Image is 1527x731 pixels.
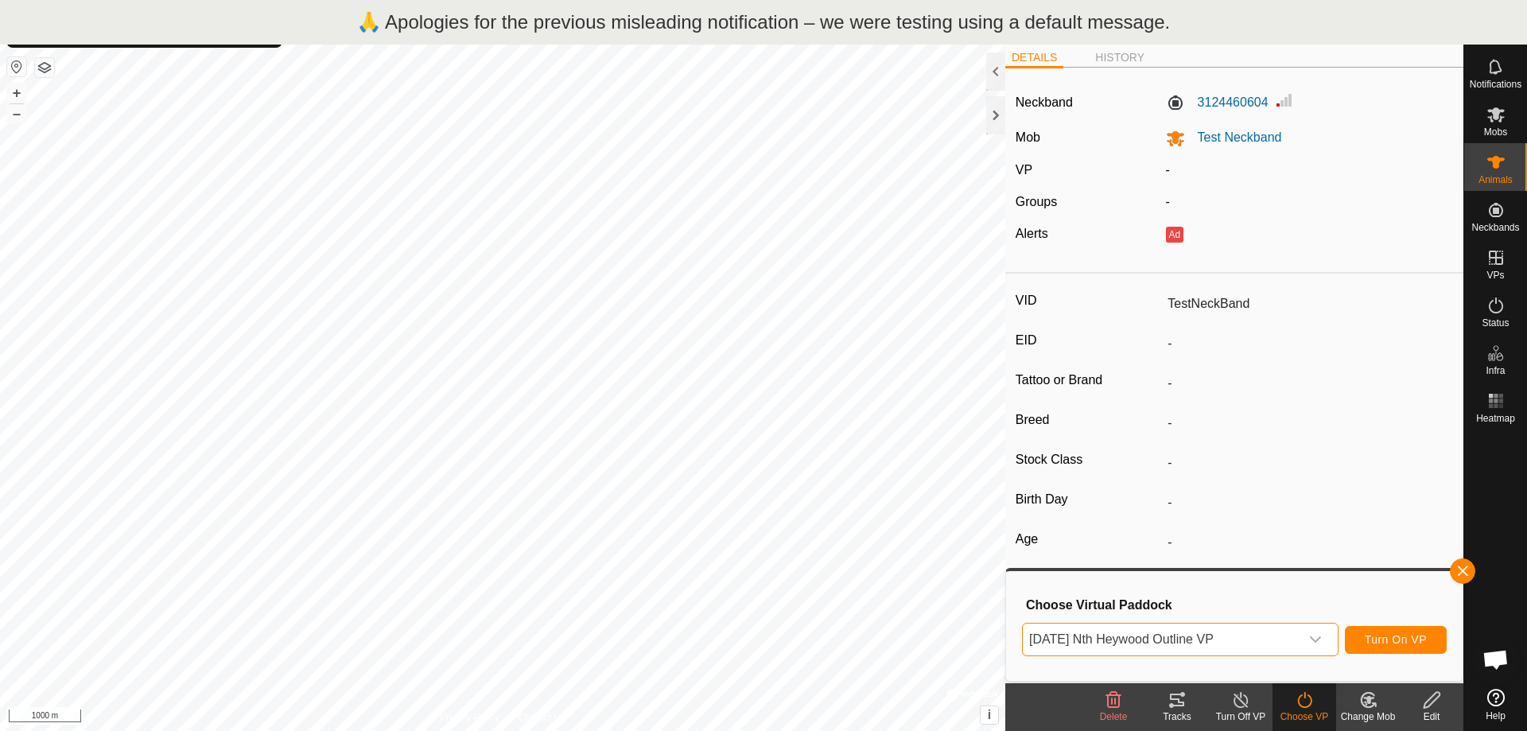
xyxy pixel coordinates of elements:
[1016,163,1032,177] label: VP
[1005,49,1063,68] li: DETAILS
[1486,270,1504,280] span: VPs
[35,58,54,77] button: Map Layers
[981,706,998,724] button: i
[1166,93,1269,112] label: 3124460604
[1478,175,1513,185] span: Animals
[988,708,991,721] span: i
[1486,366,1505,375] span: Infra
[1089,49,1151,66] li: HISTORY
[1272,710,1336,724] div: Choose VP
[1476,414,1515,423] span: Heatmap
[1486,711,1506,721] span: Help
[1145,710,1209,724] div: Tracks
[7,84,26,103] button: +
[1472,636,1520,683] div: Open chat
[1166,227,1183,243] button: Ad
[1464,682,1527,727] a: Help
[1016,195,1057,208] label: Groups
[519,710,565,725] a: Contact Us
[1470,80,1521,89] span: Notifications
[440,710,499,725] a: Privacy Policy
[1016,227,1048,240] label: Alerts
[1365,633,1427,646] span: Turn On VP
[1336,710,1400,724] div: Change Mob
[1016,330,1161,351] label: EID
[357,8,1171,37] p: 🙏 Apologies for the previous misleading notification – we were testing using a default message.
[1300,624,1331,655] div: dropdown trigger
[7,57,26,76] button: Reset Map
[1100,711,1128,722] span: Delete
[1400,710,1463,724] div: Edit
[1160,192,1460,212] div: -
[1185,130,1282,144] span: Test Neckband
[1016,370,1161,391] label: Tattoo or Brand
[1023,624,1300,655] span: 2025-09-09 Nth Heywood Outline VP
[1471,223,1519,232] span: Neckbands
[1026,597,1447,612] h3: Choose Virtual Paddock
[1275,91,1294,110] img: Signal strength
[1166,163,1170,177] app-display-virtual-paddock-transition: -
[1345,626,1447,654] button: Turn On VP
[1016,130,1040,144] label: Mob
[1016,290,1161,311] label: VID
[1016,93,1073,112] label: Neckband
[1209,710,1272,724] div: Turn Off VP
[7,104,26,123] button: –
[1016,489,1161,510] label: Birth Day
[1482,318,1509,328] span: Status
[1484,127,1507,137] span: Mobs
[1016,529,1161,550] label: Age
[1016,449,1161,470] label: Stock Class
[1016,410,1161,430] label: Breed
